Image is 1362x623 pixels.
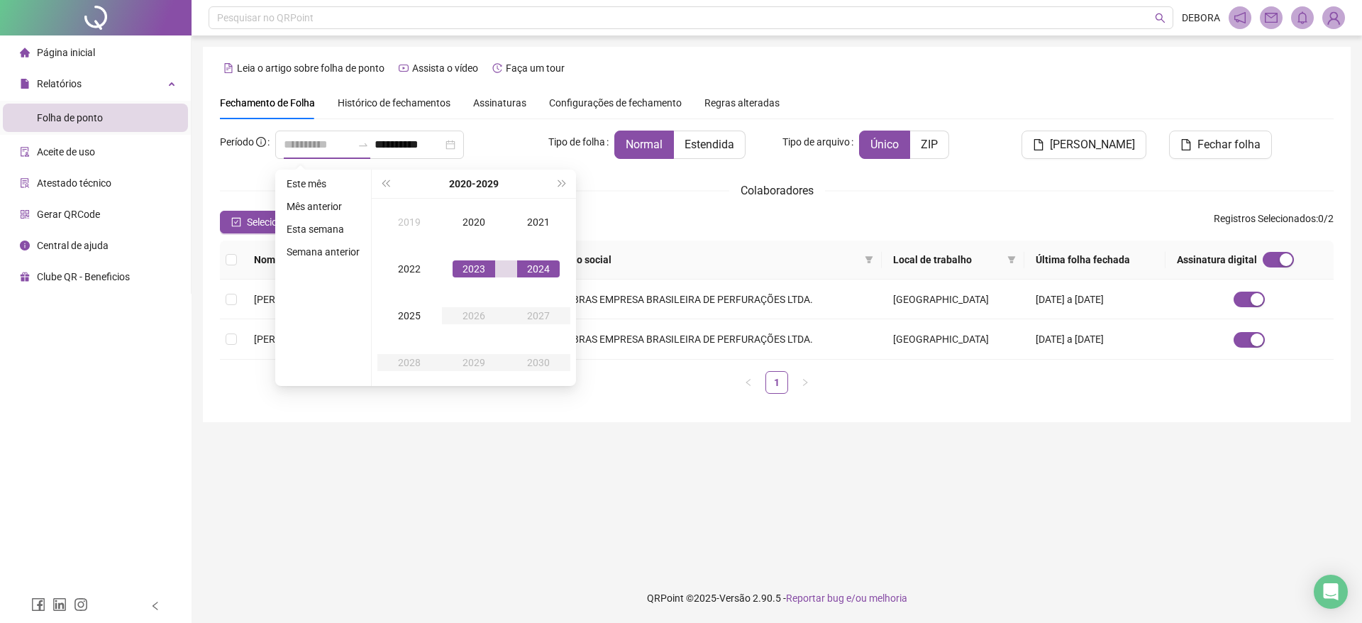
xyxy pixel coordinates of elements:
li: Próxima página [794,371,816,394]
span: swap-right [358,139,369,150]
button: right [794,371,816,394]
span: file-text [223,63,233,73]
span: Estendida [685,138,734,151]
span: youtube [399,63,409,73]
span: facebook [31,597,45,612]
div: 2028 [388,354,431,371]
span: Folha de ponto [37,112,103,123]
span: info-circle [20,241,30,250]
span: right [801,378,809,387]
footer: QRPoint © 2025 - 2.90.5 - [192,573,1362,623]
span: instagram [74,597,88,612]
td: 2030 [506,339,570,386]
button: Fechar folha [1169,131,1272,159]
span: [PERSON_NAME] [254,294,330,305]
button: super-prev-year [377,170,393,198]
button: Selecionar todos [220,211,331,233]
li: Esta semana [281,221,365,238]
td: [DATE] a [DATE] [1024,319,1166,359]
span: Período [220,136,254,148]
span: Selecionar todos [247,214,320,230]
span: : 0 / 2 [1214,211,1334,233]
td: 2029 [442,339,506,386]
td: 2028 [377,339,442,386]
td: PERBRAS EMPRESA BRASILEIRA DE PERFURAÇÕES LTDA. [543,280,882,319]
td: 2020 [442,199,506,246]
div: 2020 [453,214,495,231]
span: Configurações de fechamento [549,98,682,108]
div: Open Intercom Messenger [1314,575,1348,609]
span: audit [20,147,30,157]
span: Colaboradores [741,184,814,197]
span: file [1180,139,1192,150]
button: decade panel [449,170,499,198]
span: Nome do colaborador [254,252,399,268]
span: file [20,79,30,89]
span: Página inicial [37,47,95,58]
span: Assista o vídeo [412,62,478,74]
td: 2024 [506,246,570,292]
span: bell [1296,11,1309,24]
td: [GEOGRAPHIC_DATA] [882,319,1024,359]
span: Gerar QRCode [37,209,100,220]
div: 2022 [388,260,431,277]
li: Semana anterior [281,243,365,260]
td: 2027 [506,292,570,339]
span: to [358,139,369,150]
li: 1 [765,371,788,394]
span: mail [1265,11,1278,24]
button: [PERSON_NAME] [1021,131,1146,159]
span: ZIP [921,138,938,151]
li: Mês anterior [281,198,365,215]
span: gift [20,272,30,282]
span: Registros Selecionados [1214,213,1316,224]
span: Assinatura digital [1177,252,1257,268]
td: [DATE] a [DATE] [1024,280,1166,319]
td: 2021 [506,199,570,246]
span: notification [1234,11,1246,24]
span: Central de ajuda [37,240,109,251]
span: left [744,378,753,387]
td: 2025 [377,292,442,339]
span: info-circle [256,137,266,147]
span: Regras alteradas [704,98,780,108]
span: Clube QR - Beneficios [37,271,130,282]
span: Reportar bug e/ou melhoria [786,592,907,604]
span: qrcode [20,209,30,219]
span: left [150,601,160,611]
span: Normal [626,138,663,151]
div: 2024 [517,260,560,277]
div: 2026 [453,307,495,324]
span: filter [865,255,873,264]
div: 2025 [388,307,431,324]
span: filter [1004,249,1019,270]
span: Tipo de folha [548,134,605,150]
div: 2029 [453,354,495,371]
span: Versão [719,592,751,604]
span: linkedin [52,597,67,612]
td: 2026 [442,292,506,339]
td: 2019 [377,199,442,246]
span: filter [862,249,876,270]
span: filter [1007,255,1016,264]
th: Última folha fechada [1024,241,1166,280]
div: 2021 [517,214,560,231]
span: Fechar folha [1197,136,1261,153]
span: search [1155,13,1166,23]
span: history [492,63,502,73]
span: Histórico de fechamentos [338,97,450,109]
span: home [20,48,30,57]
li: Este mês [281,175,365,192]
span: file [1033,139,1044,150]
span: solution [20,178,30,188]
span: Fechamento de Folha [220,97,315,109]
button: super-next-year [555,170,570,198]
span: [PERSON_NAME] SANT´ANA [254,333,380,345]
span: Faça um tour [506,62,565,74]
span: check-square [231,217,241,227]
div: 2019 [388,214,431,231]
td: PERBRAS EMPRESA BRASILEIRA DE PERFURAÇÕES LTDA. [543,319,882,359]
li: Página anterior [737,371,760,394]
span: DEBORA [1182,10,1220,26]
span: Assinaturas [473,98,526,108]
